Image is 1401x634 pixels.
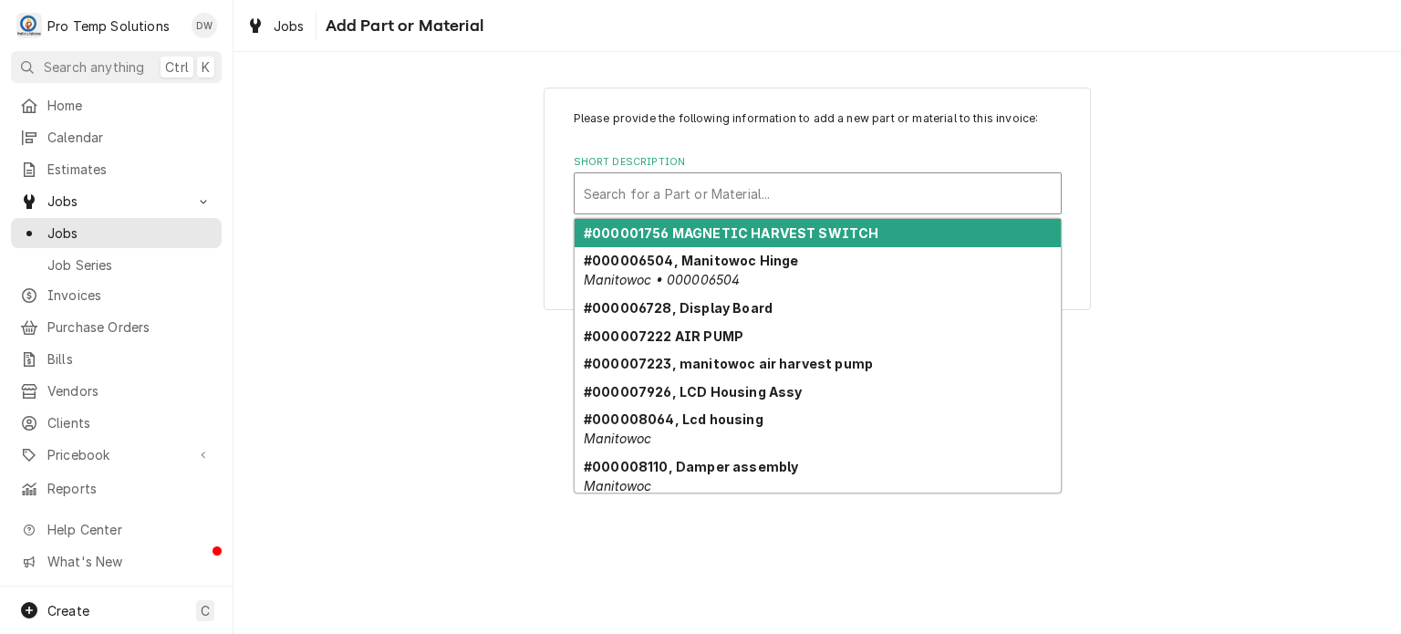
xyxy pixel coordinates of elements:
[274,16,305,36] span: Jobs
[584,431,651,446] em: Manitowoc
[202,57,210,77] span: K
[16,13,42,38] div: P
[47,479,213,498] span: Reports
[11,51,222,83] button: Search anythingCtrlK
[584,328,743,344] strong: #000007222 AIR PUMP
[47,16,170,36] div: Pro Temp Solutions
[11,312,222,342] a: Purchase Orders
[47,603,89,618] span: Create
[11,440,222,470] a: Go to Pricebook
[584,356,873,371] strong: #000007223, manitowoc air harvest pump
[11,514,222,545] a: Go to Help Center
[11,90,222,120] a: Home
[47,128,213,147] span: Calendar
[47,223,213,243] span: Jobs
[47,552,211,571] span: What's New
[584,272,740,287] em: Manitowoc • 000006504
[47,96,213,115] span: Home
[11,250,222,280] a: Job Series
[584,253,798,268] strong: #000006504, Manitowoc Hinge
[47,286,213,305] span: Invoices
[11,280,222,310] a: Invoices
[11,344,222,374] a: Bills
[574,155,1062,214] div: Short Description
[11,376,222,406] a: Vendors
[11,154,222,184] a: Estimates
[11,218,222,248] a: Jobs
[47,160,213,179] span: Estimates
[544,88,1091,310] div: Line Item Create/Update
[584,300,773,316] strong: #000006728, Display Board
[584,411,763,427] strong: #000008064, Lcd housing
[47,413,213,432] span: Clients
[16,13,42,38] div: Pro Temp Solutions's Avatar
[47,381,213,400] span: Vendors
[165,57,189,77] span: Ctrl
[192,13,217,38] div: DW
[11,546,222,577] a: Go to What's New
[47,520,211,539] span: Help Center
[320,14,483,38] span: Add Part or Material
[584,384,802,400] strong: #000007926, LCD Housing Assy
[47,445,185,464] span: Pricebook
[574,155,1062,170] label: Short Description
[11,473,222,504] a: Reports
[574,110,1062,214] div: Line Item Create/Update Form
[201,601,210,620] span: C
[47,255,213,275] span: Job Series
[239,11,312,41] a: Jobs
[47,349,213,369] span: Bills
[192,13,217,38] div: Dana Williams's Avatar
[47,317,213,337] span: Purchase Orders
[584,459,798,474] strong: #000008110, Damper assembly
[11,186,222,216] a: Go to Jobs
[11,122,222,152] a: Calendar
[47,192,185,211] span: Jobs
[574,110,1062,127] p: Please provide the following information to add a new part or material to this invoice:
[44,57,144,77] span: Search anything
[584,478,651,494] em: Manitowoc
[584,225,878,241] strong: #000001756 MAGNETIC HARVEST SWITCH
[11,408,222,438] a: Clients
